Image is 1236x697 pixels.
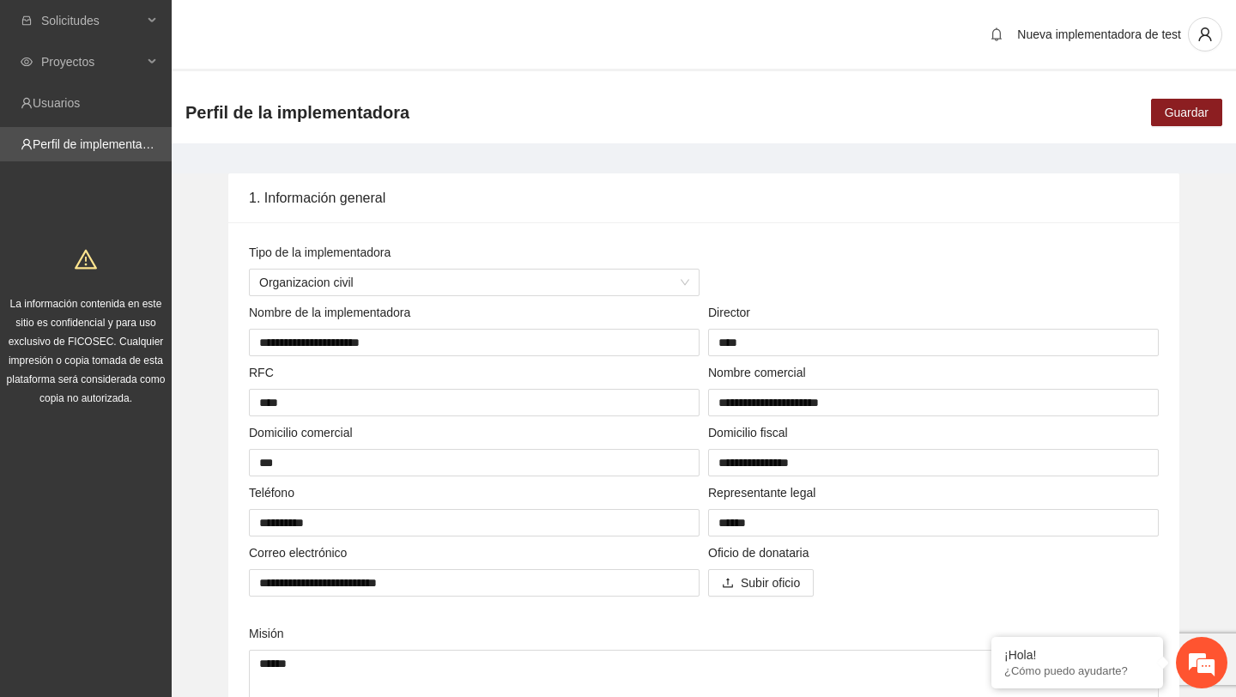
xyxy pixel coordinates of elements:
label: Misión [249,624,283,643]
span: Organizacion civil [259,270,689,295]
span: eye [21,56,33,68]
span: inbox [21,15,33,27]
label: Nombre de la implementadora [249,303,410,322]
span: user [1189,27,1221,42]
span: Perfil de la implementadora [185,99,409,126]
span: bell [984,27,1009,41]
span: Subir oficio [741,573,800,592]
span: uploadSubir oficio [708,576,814,590]
span: warning [75,248,97,270]
label: Domicilio comercial [249,423,353,442]
div: 1. Información general [249,173,1159,222]
a: Perfil de implementadora [33,137,167,151]
label: Domicilio fiscal [708,423,788,442]
a: Usuarios [33,96,80,110]
div: ¡Hola! [1004,648,1150,662]
label: Teléfono [249,483,294,502]
label: RFC [249,363,274,382]
label: Tipo de la implementadora [249,243,391,262]
label: Correo electrónico [249,543,347,562]
button: Guardar [1151,99,1222,126]
span: Proyectos [41,45,142,79]
button: user [1188,17,1222,52]
label: Oficio de donataria [708,543,809,562]
label: Director [708,303,750,322]
button: uploadSubir oficio [708,569,814,597]
label: Representante legal [708,483,815,502]
button: bell [983,21,1010,48]
span: Nueva implementadora de test [1017,27,1181,41]
span: upload [722,577,734,591]
p: ¿Cómo puedo ayudarte? [1004,664,1150,677]
span: Guardar [1165,103,1209,122]
span: Solicitudes [41,3,142,38]
label: Nombre comercial [708,363,806,382]
span: La información contenida en este sitio es confidencial y para uso exclusivo de FICOSEC. Cualquier... [7,298,166,404]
